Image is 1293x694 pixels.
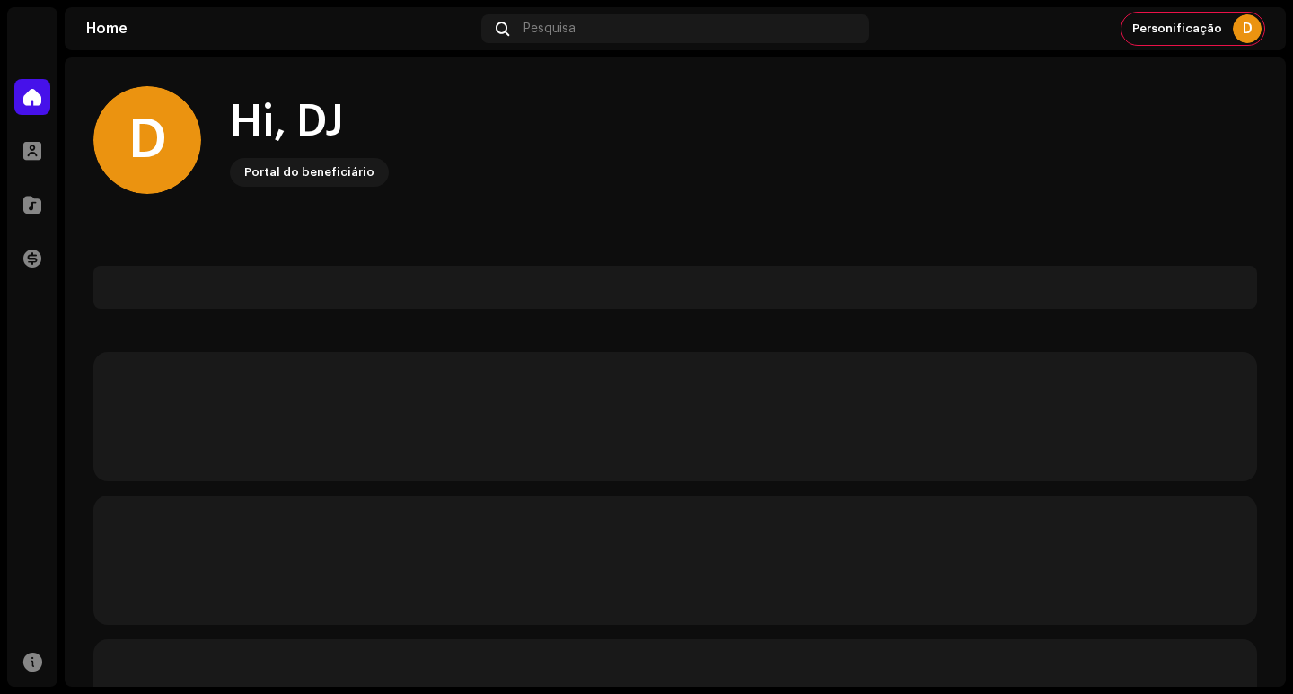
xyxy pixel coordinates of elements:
[244,162,374,183] div: Portal do beneficiário
[93,86,201,194] div: D
[523,22,576,36] span: Pesquisa
[230,93,389,151] div: Hi, DJ
[1132,22,1222,36] span: Personificação
[86,22,474,36] div: Home
[1233,14,1262,43] div: D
